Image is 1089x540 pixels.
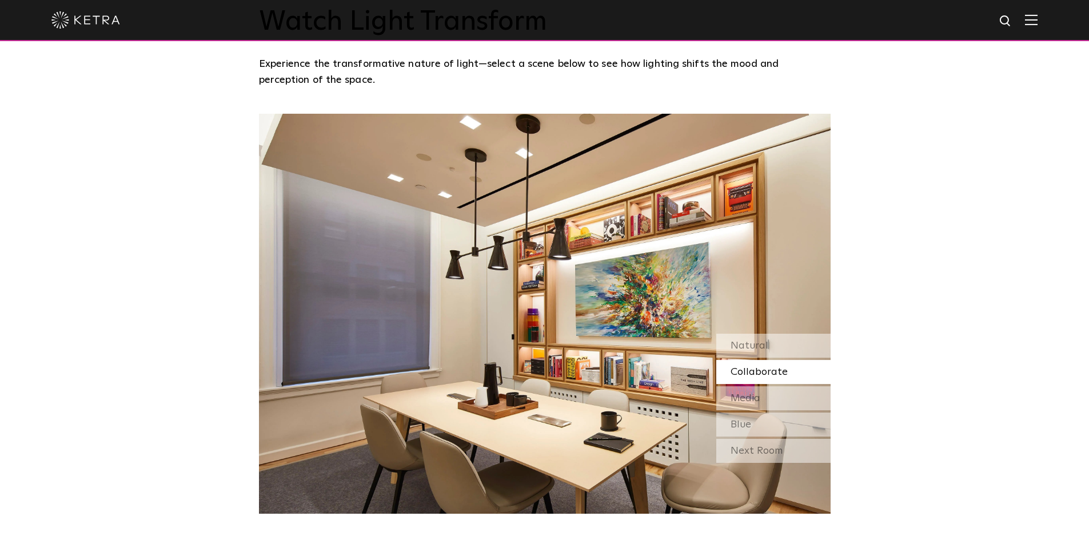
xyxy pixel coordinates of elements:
[259,56,825,89] p: Experience the transformative nature of light—select a scene below to see how lighting shifts the...
[259,114,831,514] img: SS-Desktop-CEC-05
[731,419,751,430] span: Blue
[731,341,768,351] span: Natural
[731,393,760,403] span: Media
[731,367,788,377] span: Collaborate
[999,14,1013,29] img: search icon
[716,439,831,463] div: Next Room
[51,11,120,29] img: ketra-logo-2019-white
[1025,14,1038,25] img: Hamburger%20Nav.svg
